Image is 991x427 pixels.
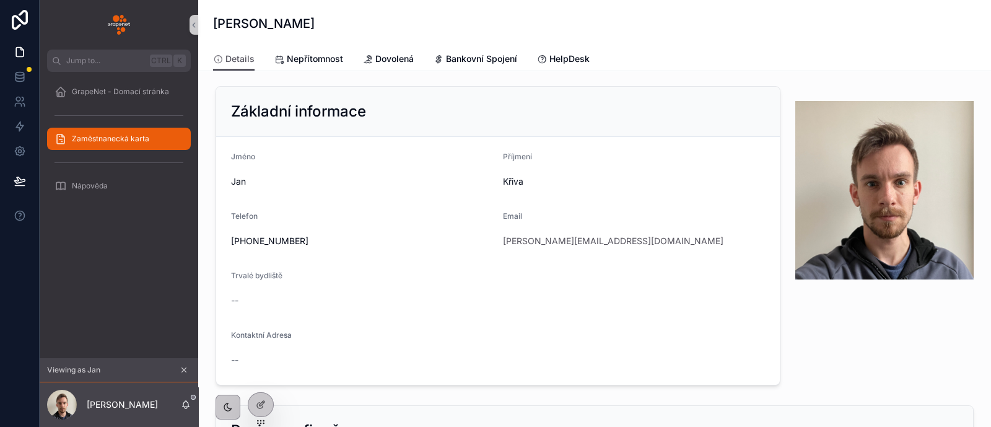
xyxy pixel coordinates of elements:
[231,235,493,247] span: [PHONE_NUMBER]
[503,175,765,188] span: Křiva
[231,211,258,221] span: Telefon
[175,56,185,66] span: K
[287,53,343,65] span: Nepřítomnost
[503,235,723,247] a: [PERSON_NAME][EMAIL_ADDRESS][DOMAIN_NAME]
[47,81,191,103] a: GrapeNet - Domací stránka
[503,152,532,161] span: Příjmení
[549,53,590,65] span: HelpDesk
[231,330,292,340] span: Kontaktní Adresa
[47,50,191,72] button: Jump to...CtrlK
[363,48,414,73] a: Dovolená
[87,398,158,411] p: [PERSON_NAME]
[434,48,517,73] a: Bankovní Spojení
[47,365,100,375] span: Viewing as Jan
[213,48,255,71] a: Details
[231,271,282,280] span: Trvalé bydliště
[446,53,517,65] span: Bankovní Spojení
[503,211,522,221] span: Email
[231,175,493,188] span: Jan
[795,101,974,280] img: ulist-att2wYcsLQXJK0Q4K20704-IMG_1071-3.jpg
[108,15,130,35] img: App logo
[47,128,191,150] a: Zaměstnanecká karta
[274,48,343,73] a: Nepřítomnost
[225,53,255,65] span: Details
[72,87,169,97] span: GrapeNet - Domací stránka
[72,134,149,144] span: Zaměstnanecká karta
[150,55,172,67] span: Ctrl
[72,181,108,191] span: Nápověda
[47,175,191,197] a: Nápověda
[231,102,366,121] h2: Základní informace
[231,152,255,161] span: Jméno
[537,48,590,73] a: HelpDesk
[66,56,145,66] span: Jump to...
[213,15,315,32] h1: [PERSON_NAME]
[231,294,238,307] span: --
[231,354,238,366] span: --
[375,53,414,65] span: Dovolená
[40,72,198,213] div: scrollable content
